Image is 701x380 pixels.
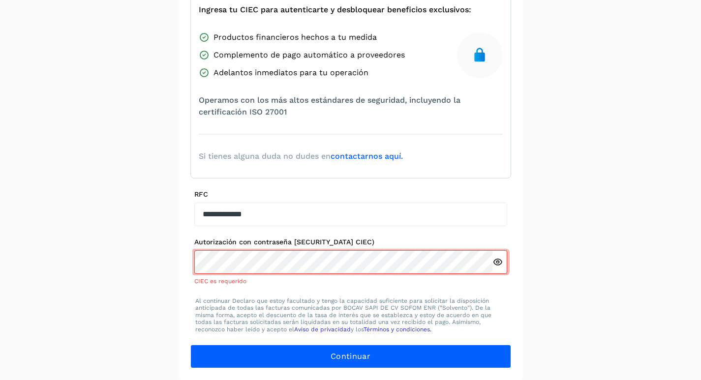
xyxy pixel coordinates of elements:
a: contactarnos aquí. [331,151,403,161]
label: RFC [194,190,507,199]
span: Ingresa tu CIEC para autenticarte y desbloquear beneficios exclusivos: [199,4,471,16]
span: CIEC es requerido [194,278,246,285]
span: Complemento de pago automático a proveedores [213,49,405,61]
span: Productos financieros hechos a tu medida [213,31,377,43]
a: Aviso de privacidad [294,326,351,333]
span: Si tienes alguna duda no dudes en [199,150,403,162]
span: Continuar [331,351,370,362]
button: Continuar [190,345,511,368]
img: secure [472,47,488,63]
span: Operamos con los más altos estándares de seguridad, incluyendo la certificación ISO 27001 [199,94,503,118]
label: Autorización con contraseña [SECURITY_DATA] CIEC) [194,238,507,246]
p: Al continuar Declaro que estoy facultado y tengo la capacidad suficiente para solicitar la dispos... [195,297,506,333]
a: Términos y condiciones. [364,326,431,333]
span: Adelantos inmediatos para tu operación [213,67,368,79]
